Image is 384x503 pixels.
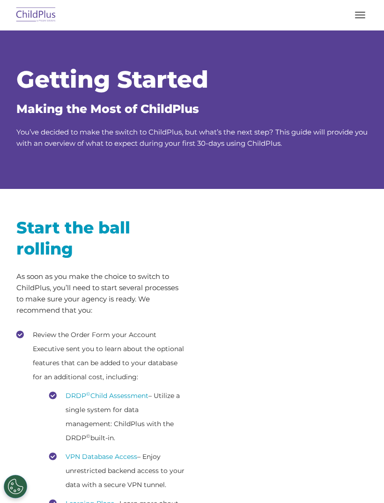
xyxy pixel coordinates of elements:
a: VPN Database Access [66,452,137,461]
button: Cookies Settings [4,475,27,498]
h2: Start the ball rolling [16,217,185,259]
sup: © [86,391,90,397]
a: DRDP©Child Assessment [66,391,148,400]
p: As soon as you make the choice to switch to ChildPlus, you’ll need to start several processes to ... [16,271,185,316]
span: Making the Most of ChildPlus [16,102,199,116]
sup: © [86,433,90,439]
span: Getting Started [16,65,208,94]
span: You’ve decided to make the switch to ChildPlus, but what’s the next step? This guide will provide... [16,128,368,148]
img: ChildPlus by Procare Solutions [14,4,58,26]
li: – Utilize a single system for data management: ChildPlus with the DRDP built-in. [49,389,185,445]
li: – Enjoy unrestricted backend access to your data with a secure VPN tunnel. [49,450,185,492]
